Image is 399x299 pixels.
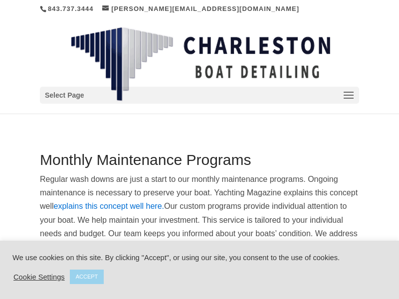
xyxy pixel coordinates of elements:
[54,202,164,210] a: explains this concept well here.
[70,270,104,284] a: ACCEPT
[40,152,359,172] h1: Monthly Maintenance Programs
[13,273,65,282] a: Cookie Settings
[102,5,299,12] a: [PERSON_NAME][EMAIL_ADDRESS][DOMAIN_NAME]
[12,253,387,262] div: We use cookies on this site. By clicking "Accept", or using our site, you consent to the use of c...
[45,90,84,101] span: Select Page
[40,172,359,275] p: Regular wash downs are just a start to our monthly maintenance programs. Ongoing maintenance is n...
[71,27,330,102] img: Charleston Boat Detailing
[48,5,94,12] a: 843.737.3444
